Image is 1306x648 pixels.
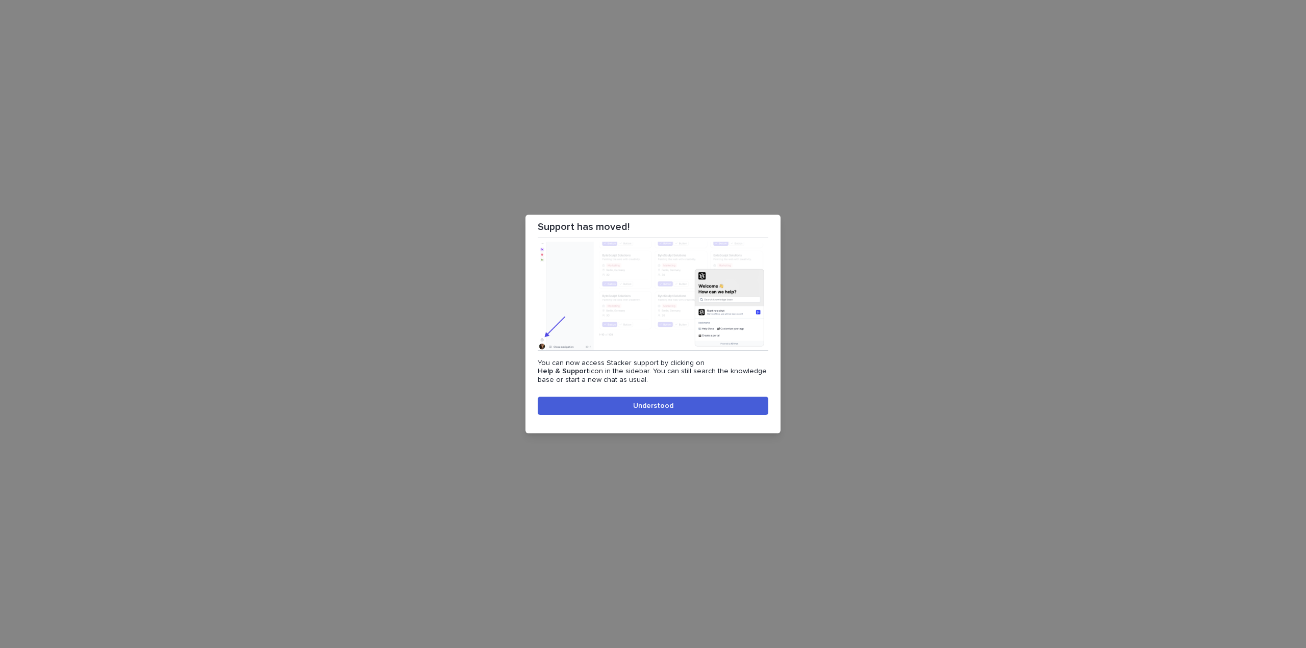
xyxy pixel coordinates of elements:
strong: Help & Support [538,368,589,375]
p: Support has moved! [538,221,630,233]
div: You can now access Stacker support by clicking on icon in the sidebar. You can still search the k... [538,242,768,384]
img: Illustration showing the new Help & Support icon location [538,242,768,351]
button: Understood [538,397,768,415]
span: Understood [633,402,673,409]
